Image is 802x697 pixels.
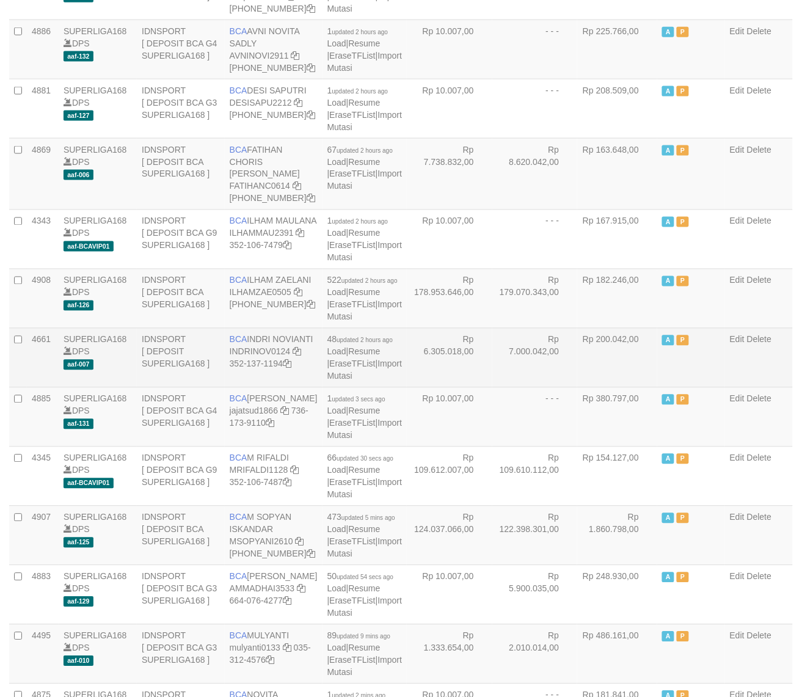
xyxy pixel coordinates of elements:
[327,38,346,48] a: Load
[230,643,280,653] a: mulyanti0133
[230,288,291,297] a: ILHAMZAE0505
[59,565,137,624] td: DPS
[27,328,59,387] td: 4661
[290,465,299,475] a: Copy MRIFALDI1128 to clipboard
[327,513,402,559] span: | | |
[730,335,745,345] a: Edit
[27,269,59,328] td: 4908
[307,110,315,120] a: Copy 4062280453 to clipboard
[677,572,689,583] span: Paused
[407,210,492,269] td: Rp 10.007,00
[327,241,402,263] a: Import Mutasi
[327,157,346,167] a: Load
[59,210,137,269] td: DPS
[407,269,492,328] td: Rp 178.953.646,00
[677,145,689,156] span: Paused
[64,241,114,252] span: aaf-BCAVIP01
[337,147,393,154] span: updated 2 hours ago
[225,447,323,506] td: M RIFALDI 352-106-7487
[329,300,375,310] a: EraseTFList
[137,565,225,624] td: IDNSPORT [ DEPOSIT BCA G3 SUPERLIGA168 ]
[283,478,291,487] a: Copy 3521067487 to clipboard
[225,387,323,447] td: [PERSON_NAME] 736-173-9110
[27,210,59,269] td: 4343
[230,465,288,475] a: MRIFALDI1128
[407,447,492,506] td: Rp 109.612.007,00
[730,453,745,463] a: Edit
[327,86,388,95] span: 1
[730,26,745,36] a: Edit
[307,63,315,73] a: Copy 4062280135 to clipboard
[230,276,247,285] span: BCA
[230,347,291,357] a: INDRINOV0124
[662,454,674,464] span: Active
[327,216,388,226] span: 1
[64,513,127,522] a: SUPERLIGA168
[341,278,398,285] span: updated 2 hours ago
[293,347,301,357] a: Copy INDRINOV0124 to clipboard
[327,631,390,641] span: 89
[59,387,137,447] td: DPS
[137,138,225,210] td: IDNSPORT [ DEPOSIT BCA SUPERLIGA168 ]
[64,276,127,285] a: SUPERLIGA168
[307,549,315,559] a: Copy 4062301418 to clipboard
[230,513,247,522] span: BCA
[327,525,346,535] a: Load
[230,145,247,155] span: BCA
[230,51,289,60] a: AVNINOVI2911
[283,241,291,250] a: Copy 3521067479 to clipboard
[492,269,578,328] td: Rp 179.070.343,00
[327,276,398,285] span: 522
[137,328,225,387] td: IDNSPORT [ DEPOSIT SUPERLIGA168 ]
[307,194,315,203] a: Copy 4062281727 to clipboard
[747,86,771,95] a: Delete
[662,632,674,642] span: Active
[349,288,381,297] a: Resume
[492,79,578,138] td: - - -
[329,110,375,120] a: EraseTFList
[27,20,59,79] td: 4886
[225,269,323,328] td: ILHAM ZAELANI [PHONE_NUMBER]
[730,216,745,226] a: Edit
[730,572,745,582] a: Edit
[349,525,381,535] a: Resume
[327,145,402,191] span: | | |
[329,169,375,179] a: EraseTFList
[64,394,127,404] a: SUPERLIGA168
[327,335,402,381] span: | | |
[329,478,375,487] a: EraseTFList
[677,335,689,346] span: Paused
[64,216,127,226] a: SUPERLIGA168
[64,145,127,155] a: SUPERLIGA168
[747,335,771,345] a: Delete
[327,572,402,618] span: | | |
[577,79,657,138] td: Rp 208.509,00
[349,584,381,594] a: Resume
[349,157,381,167] a: Resume
[677,395,689,405] span: Paused
[294,288,302,297] a: Copy ILHAMZAE0505 to clipboard
[327,86,402,132] span: | | |
[327,51,402,73] a: Import Mutasi
[577,387,657,447] td: Rp 380.797,00
[577,328,657,387] td: Rp 200.042,00
[327,347,346,357] a: Load
[747,572,771,582] a: Delete
[64,360,93,370] span: aaf-007
[327,643,346,653] a: Load
[492,506,578,565] td: Rp 122.398.301,00
[137,210,225,269] td: IDNSPORT [ DEPOSIT BCA G9 SUPERLIGA168 ]
[492,20,578,79] td: - - -
[492,565,578,624] td: Rp 5.900.035,00
[59,624,137,684] td: DPS
[296,228,305,238] a: Copy ILHAMMAU2391 to clipboard
[27,387,59,447] td: 4885
[577,565,657,624] td: Rp 248.930,00
[283,643,291,653] a: Copy mulyanti0133 to clipboard
[662,27,674,37] span: Active
[230,584,295,594] a: AMMADHAI3533
[230,537,293,547] a: MSOPYANI2610
[677,276,689,286] span: Paused
[64,631,127,641] a: SUPERLIGA168
[266,418,274,428] a: Copy 7361739110 to clipboard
